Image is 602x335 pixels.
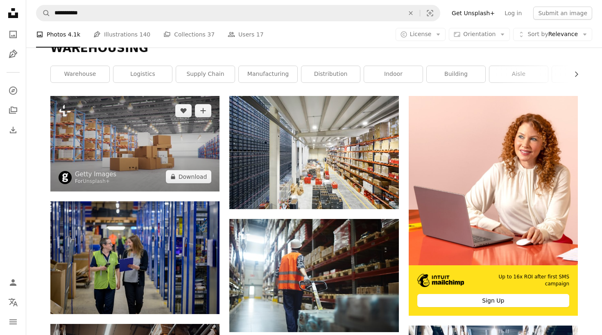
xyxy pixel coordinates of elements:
a: Log in [500,7,527,20]
a: aisle [489,66,548,82]
a: a large warehouse filled with lots of boxes [229,149,398,156]
a: Home — Unsplash [5,5,21,23]
a: indoor [364,66,423,82]
button: Orientation [449,28,510,41]
a: Users 17 [228,21,264,48]
a: Worker in helmet and uniform pulling forklift with packed goods [229,272,398,279]
a: a man and a woman in a warehouse [50,254,220,261]
button: Add to Collection [195,104,211,117]
a: building [427,66,485,82]
a: 3D Illustration packages delivery, parcels transportation system concept, heap of cardboard boxes... [50,140,220,147]
span: 140 [140,30,151,39]
a: Get Unsplash+ [447,7,500,20]
img: a large warehouse filled with lots of boxes [229,96,398,209]
a: distribution [301,66,360,82]
a: Up to 16x ROI after first SMS campaignSign Up [409,96,578,315]
a: Collections [5,102,21,119]
a: Getty Images [75,170,116,178]
img: 3D Illustration packages delivery, parcels transportation system concept, heap of cardboard boxes... [50,96,220,191]
img: a man and a woman in a warehouse [50,201,220,314]
div: For [75,178,116,185]
button: Clear [402,5,420,21]
button: scroll list to the right [569,66,578,82]
span: 37 [207,30,215,39]
a: Illustrations 140 [93,21,150,48]
a: Download History [5,122,21,138]
button: Download [166,170,212,183]
img: Go to Getty Images's profile [59,171,72,184]
img: Worker in helmet and uniform pulling forklift with packed goods [229,219,398,332]
span: 17 [256,30,264,39]
a: Photos [5,26,21,43]
button: Menu [5,314,21,330]
button: Language [5,294,21,310]
button: Like [175,104,192,117]
h1: WAREHOUSING [50,41,578,56]
button: Visual search [420,5,440,21]
a: Log in / Sign up [5,274,21,291]
div: Sign Up [417,294,569,307]
a: Collections 37 [163,21,215,48]
span: License [410,31,432,37]
span: Orientation [463,31,496,37]
button: Submit an image [533,7,592,20]
span: Relevance [527,30,578,39]
a: Unsplash+ [83,178,110,184]
form: Find visuals sitewide [36,5,440,21]
img: file-1722962837469-d5d3a3dee0c7image [409,96,578,265]
span: Sort by [527,31,548,37]
a: Explore [5,82,21,99]
button: License [396,28,446,41]
a: supply chain [176,66,235,82]
span: Up to 16x ROI after first SMS campaign [476,273,569,287]
img: file-1690386555781-336d1949dad1image [417,274,464,287]
a: logistics [113,66,172,82]
button: Sort byRelevance [513,28,592,41]
a: warehouse [51,66,109,82]
a: Illustrations [5,46,21,62]
button: Search Unsplash [36,5,50,21]
a: manufacturing [239,66,297,82]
